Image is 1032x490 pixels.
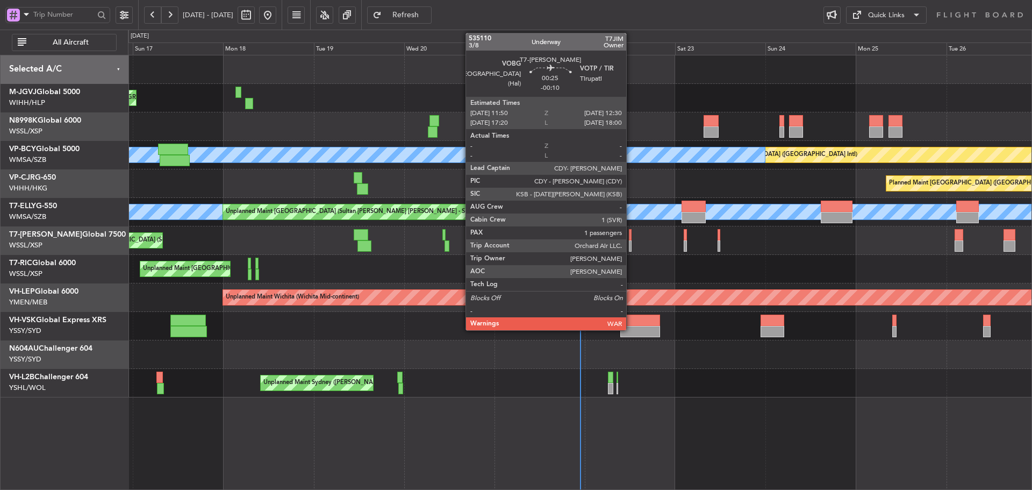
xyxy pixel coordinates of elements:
span: All Aircraft [28,39,113,46]
a: N8998KGlobal 6000 [9,117,81,124]
a: T7-ELLYG-550 [9,202,57,210]
span: N8998K [9,117,38,124]
a: WSSL/XSP [9,240,42,250]
a: T7-[PERSON_NAME]Global 7500 [9,231,126,238]
span: VP-CJR [9,174,35,181]
span: T7-ELLY [9,202,36,210]
a: YSSY/SYD [9,326,41,336]
a: T7-RICGlobal 6000 [9,259,76,267]
button: All Aircraft [12,34,117,51]
span: T7-[PERSON_NAME] [9,231,82,238]
a: WIHH/HLP [9,98,45,108]
span: VP-BCY [9,145,36,153]
a: VP-BCYGlobal 5000 [9,145,80,153]
span: M-JGVJ [9,88,37,96]
div: Thu 21 [494,42,585,55]
div: Unplanned Maint [GEOGRAPHIC_DATA] (Sultan [PERSON_NAME] [PERSON_NAME] - Subang) [226,204,484,220]
span: [DATE] - [DATE] [183,10,233,20]
span: VH-LEP [9,288,35,295]
span: N604AU [9,345,39,352]
div: Mon 18 [223,42,313,55]
div: Sun 17 [133,42,223,55]
span: Refresh [384,11,428,19]
div: Sun 24 [765,42,856,55]
div: Tue 19 [314,42,404,55]
div: Mon 25 [856,42,946,55]
a: VP-CJRG-650 [9,174,56,181]
a: M-JGVJGlobal 5000 [9,88,80,96]
a: WSSL/XSP [9,126,42,136]
div: Fri 22 [585,42,675,55]
button: Quick Links [846,6,927,24]
span: VH-VSK [9,316,36,324]
a: VH-L2BChallenger 604 [9,373,88,381]
a: VH-LEPGlobal 6000 [9,288,78,295]
div: [DATE] [131,32,149,41]
div: Unplanned Maint Wichita (Wichita Mid-continent) [226,289,359,306]
div: Planned Maint [GEOGRAPHIC_DATA] ([GEOGRAPHIC_DATA] Intl) [678,147,857,163]
a: YSSY/SYD [9,354,41,364]
div: Planned Maint [GEOGRAPHIC_DATA] (Seletar) [71,90,198,106]
div: Unplanned Maint Sydney ([PERSON_NAME] Intl) [263,375,396,391]
a: N604AUChallenger 604 [9,345,92,352]
a: WSSL/XSP [9,269,42,279]
div: Quick Links [868,10,905,21]
div: Wed 20 [404,42,494,55]
a: YMEN/MEB [9,297,47,307]
a: VHHH/HKG [9,183,47,193]
a: VH-VSKGlobal Express XRS [9,316,106,324]
div: Unplanned Maint [GEOGRAPHIC_DATA] (Seletar) [143,261,277,277]
div: Sat 23 [675,42,765,55]
input: Trip Number [33,6,94,23]
span: T7-RIC [9,259,32,267]
span: VH-L2B [9,373,34,381]
a: WMSA/SZB [9,212,46,222]
a: WMSA/SZB [9,155,46,165]
button: Refresh [367,6,432,24]
a: YSHL/WOL [9,383,46,393]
